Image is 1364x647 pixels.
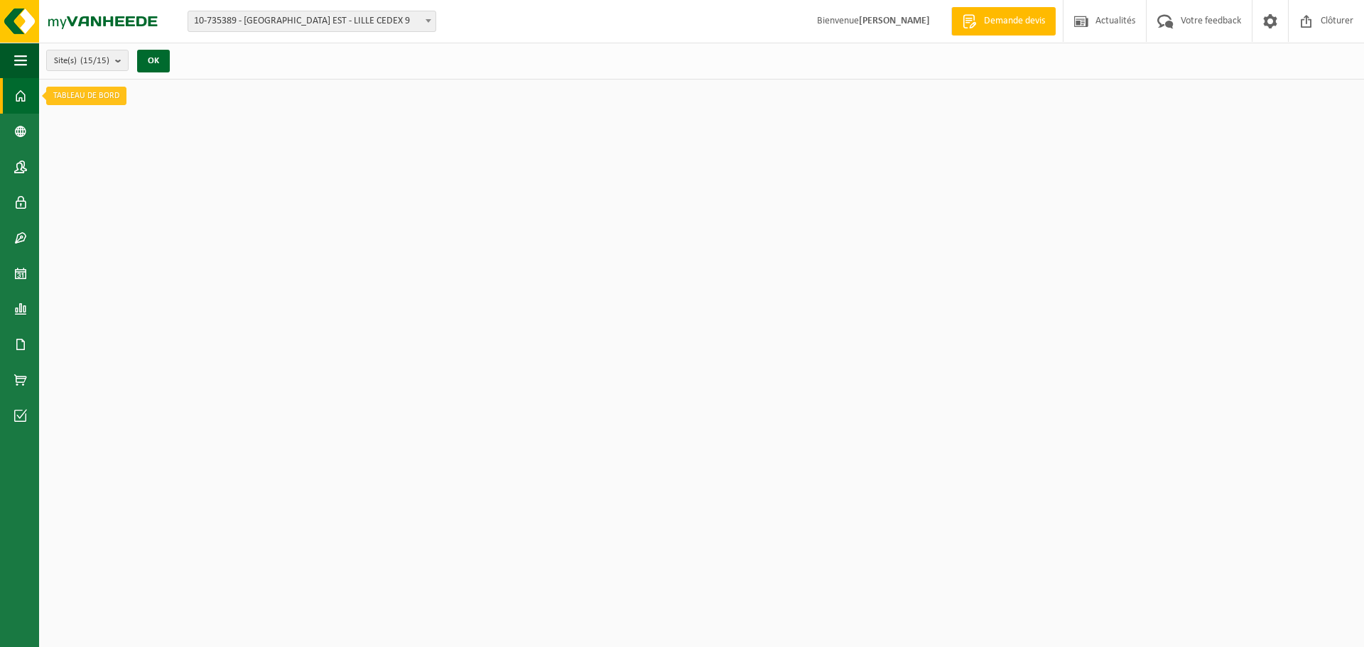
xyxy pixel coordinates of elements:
[80,56,109,65] count: (15/15)
[54,50,109,72] span: Site(s)
[137,50,170,72] button: OK
[46,50,129,71] button: Site(s)(15/15)
[188,11,435,31] span: 10-735389 - SUEZ RV NORD EST - LILLE CEDEX 9
[951,7,1056,36] a: Demande devis
[859,16,930,26] strong: [PERSON_NAME]
[188,11,436,32] span: 10-735389 - SUEZ RV NORD EST - LILLE CEDEX 9
[980,14,1049,28] span: Demande devis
